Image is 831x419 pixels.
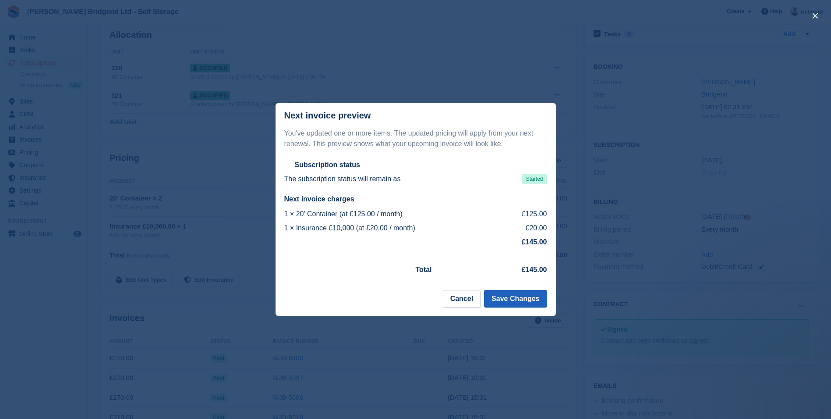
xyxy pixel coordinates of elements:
strong: Total [416,266,432,273]
td: 1 × Insurance £10,000 (at £20.00 / month) [284,221,505,235]
button: close [808,9,822,23]
td: £125.00 [504,207,547,221]
td: 1 × 20' Container (at £125.00 / month) [284,207,505,221]
button: Save Changes [484,290,547,308]
span: Started [522,174,547,184]
strong: £145.00 [522,238,547,246]
td: £20.00 [504,221,547,235]
h2: Subscription status [295,161,360,169]
button: Cancel [443,290,481,308]
h2: Next invoice charges [284,195,547,204]
p: The subscription status will remain as [284,174,401,184]
p: You've updated one or more items. The updated pricing will apply from your next renewal. This pre... [284,128,547,149]
strong: £145.00 [522,266,547,273]
p: Next invoice preview [284,111,371,121]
